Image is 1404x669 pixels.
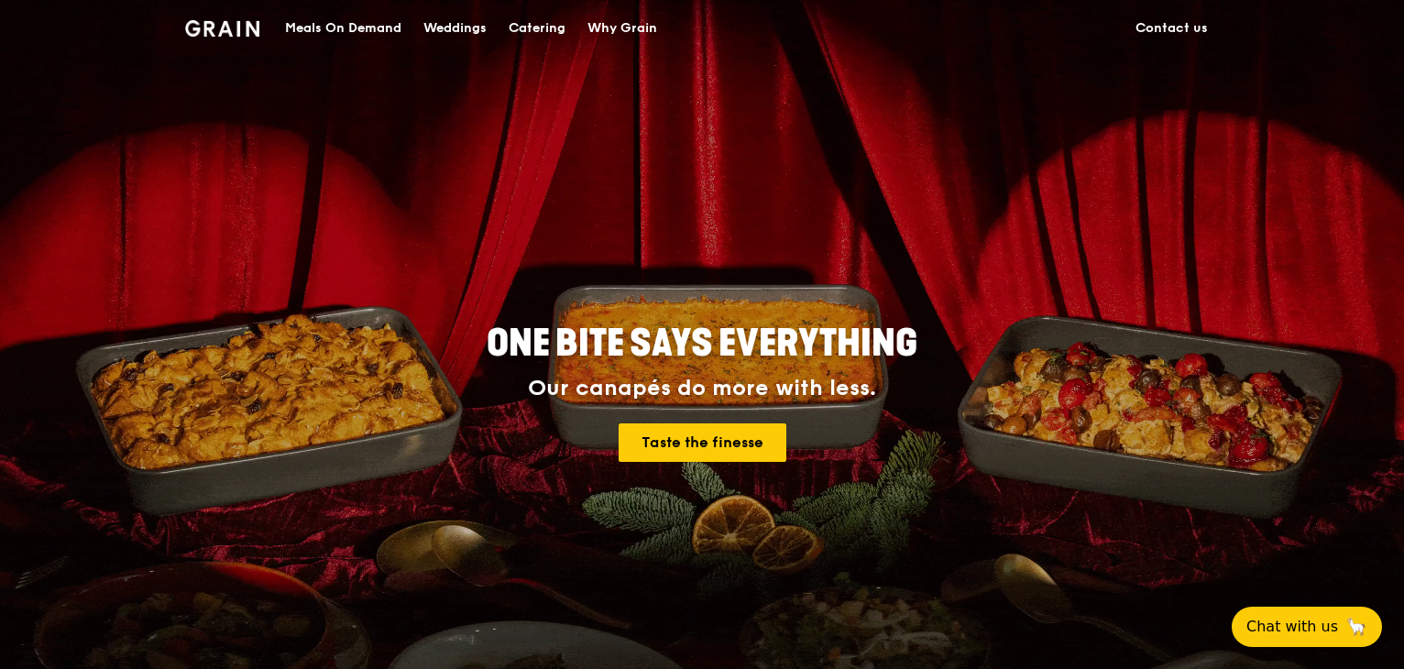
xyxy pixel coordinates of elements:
[587,1,657,56] div: Why Grain
[498,1,576,56] a: Catering
[487,322,917,366] span: ONE BITE SAYS EVERYTHING
[1246,616,1338,638] span: Chat with us
[1232,607,1382,647] button: Chat with us🦙
[576,1,668,56] a: Why Grain
[509,1,565,56] div: Catering
[372,376,1032,401] div: Our canapés do more with less.
[619,423,786,462] a: Taste the finesse
[185,20,259,37] img: Grain
[423,1,487,56] div: Weddings
[1124,1,1219,56] a: Contact us
[285,1,401,56] div: Meals On Demand
[412,1,498,56] a: Weddings
[1345,616,1367,638] span: 🦙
